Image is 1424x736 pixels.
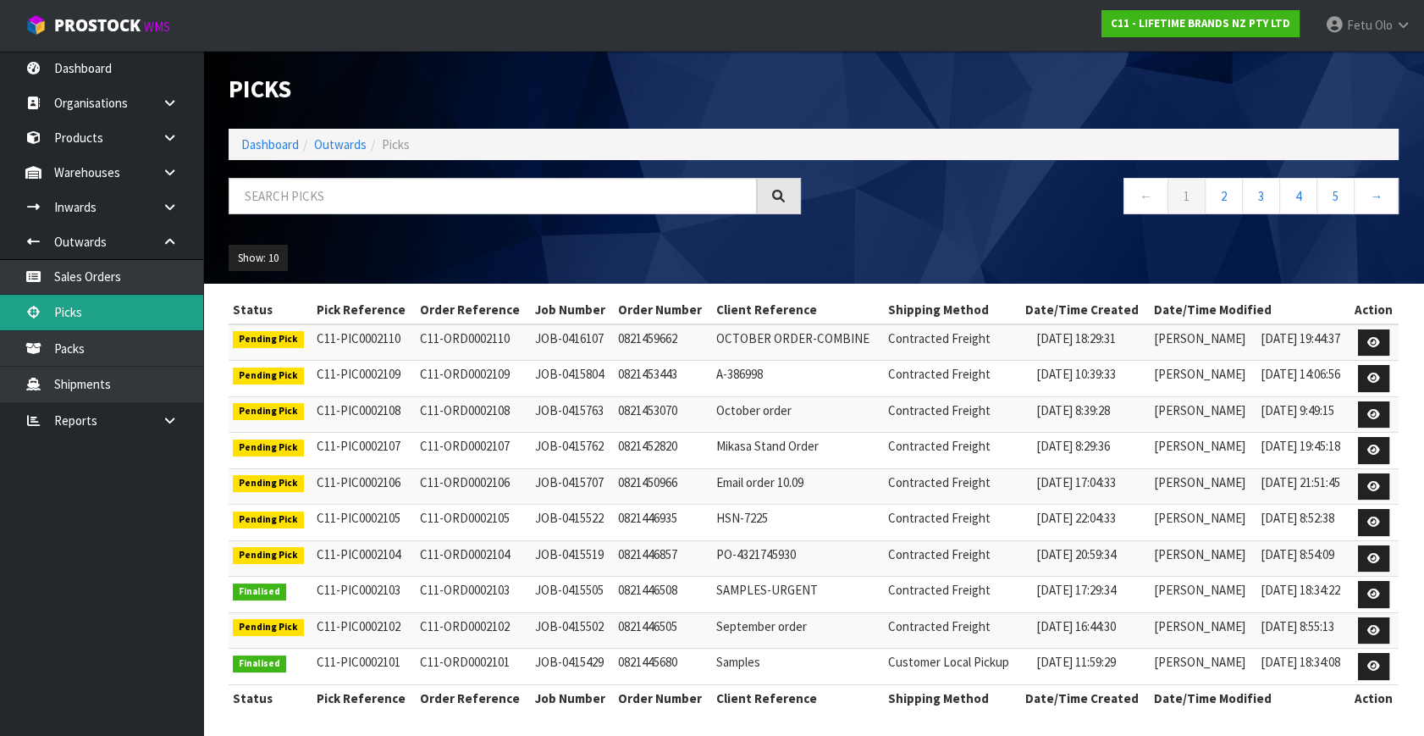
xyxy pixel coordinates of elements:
span: Pending Pick [233,547,304,564]
a: 2 [1205,178,1243,214]
td: [DATE] 8:39:28 [1032,396,1150,433]
td: [DATE] 8:55:13 [1256,612,1349,649]
td: [PERSON_NAME] [1150,468,1256,505]
td: [DATE] 18:29:31 [1032,324,1150,361]
th: Order Reference [416,684,531,711]
th: Status [229,296,312,324]
td: C11-PIC0002106 [312,468,416,505]
span: Pending Pick [233,331,304,348]
td: October order [712,396,884,433]
small: WMS [144,19,170,35]
th: Client Reference [712,296,884,324]
th: Shipping Method [883,684,1020,711]
th: Date/Time Created [1021,684,1151,711]
a: 3 [1242,178,1280,214]
span: Pending Pick [233,512,304,528]
td: JOB-0416107 [531,324,615,361]
td: [PERSON_NAME] [1150,612,1256,649]
td: C11-ORD0002106 [416,468,531,505]
th: Job Number [531,296,615,324]
td: A-386998 [712,361,884,397]
a: Outwards [314,136,367,152]
td: C11-ORD0002101 [416,649,531,685]
td: [DATE] 9:49:15 [1256,396,1349,433]
td: JOB-0415707 [531,468,615,505]
span: Pending Pick [233,440,304,457]
span: Pending Pick [233,368,304,385]
td: C11-PIC0002107 [312,433,416,469]
th: Client Reference [712,684,884,711]
td: C11-ORD0002109 [416,361,531,397]
th: Action [1349,296,1399,324]
td: September order [712,612,884,649]
td: C11-ORD0002104 [416,540,531,577]
th: Date/Time Modified [1150,684,1349,711]
span: Pending Pick [233,475,304,492]
td: 0821453070 [614,396,712,433]
th: Job Number [531,684,615,711]
span: Contracted Freight [887,330,990,346]
strong: C11 - LIFETIME BRANDS NZ PTY LTD [1111,16,1290,30]
td: [PERSON_NAME] [1150,649,1256,685]
td: SAMPLES-URGENT [712,577,884,613]
td: JOB-0415522 [531,505,615,541]
td: [DATE] 8:54:09 [1256,540,1349,577]
td: C11-ORD0002102 [416,612,531,649]
td: [DATE] 18:34:22 [1256,577,1349,613]
span: Contracted Freight [887,618,990,634]
td: JOB-0415505 [531,577,615,613]
input: Search picks [229,178,757,214]
td: Email order 10.09 [712,468,884,505]
th: Order Reference [416,296,531,324]
td: [PERSON_NAME] [1150,577,1256,613]
td: OCTOBER ORDER-COMBINE [712,324,884,361]
td: C11-PIC0002102 [312,612,416,649]
td: C11-PIC0002109 [312,361,416,397]
td: C11-ORD0002110 [416,324,531,361]
td: [DATE] 20:59:34 [1032,540,1150,577]
td: 0821450966 [614,468,712,505]
td: [DATE] 11:59:29 [1032,649,1150,685]
td: C11-ORD0002108 [416,396,531,433]
th: Status [229,684,312,711]
td: C11-PIC0002110 [312,324,416,361]
a: ← [1123,178,1168,214]
td: 0821446935 [614,505,712,541]
th: Date/Time Modified [1150,296,1349,324]
span: Finalised [233,656,286,672]
nav: Page navigation [826,178,1399,219]
td: JOB-0415519 [531,540,615,577]
td: [DATE] 21:51:45 [1256,468,1349,505]
td: [PERSON_NAME] [1150,540,1256,577]
span: Contracted Freight [887,474,990,490]
td: C11-ORD0002105 [416,505,531,541]
th: Pick Reference [312,684,416,711]
th: Action [1349,684,1399,711]
button: Show: 10 [229,245,288,272]
td: 0821446857 [614,540,712,577]
td: [DATE] 19:44:37 [1256,324,1349,361]
td: [DATE] 18:34:08 [1256,649,1349,685]
td: [PERSON_NAME] [1150,433,1256,469]
td: 0821453443 [614,361,712,397]
td: [PERSON_NAME] [1150,324,1256,361]
td: JOB-0415429 [531,649,615,685]
td: JOB-0415763 [531,396,615,433]
td: JOB-0415762 [531,433,615,469]
td: C11-PIC0002105 [312,505,416,541]
td: 0821459662 [614,324,712,361]
span: Contracted Freight [887,438,990,454]
td: [DATE] 10:39:33 [1032,361,1150,397]
span: Contracted Freight [887,402,990,418]
span: Pending Pick [233,619,304,636]
th: Date/Time Created [1021,296,1151,324]
td: 0821446505 [614,612,712,649]
span: Fetu [1347,17,1372,33]
td: [DATE] 22:04:33 [1032,505,1150,541]
td: C11-PIC0002104 [312,540,416,577]
img: cube-alt.png [25,14,47,36]
th: Order Number [614,684,712,711]
td: JOB-0415804 [531,361,615,397]
td: C11-PIC0002101 [312,649,416,685]
td: [DATE] 17:04:33 [1032,468,1150,505]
